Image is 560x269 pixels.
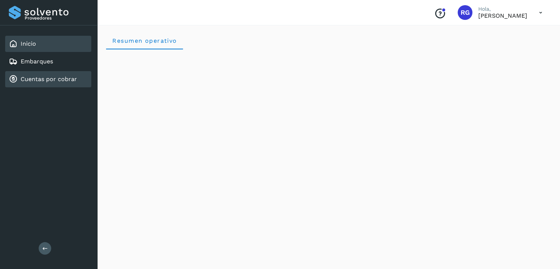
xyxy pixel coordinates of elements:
[21,40,36,47] a: Inicio
[112,37,177,44] span: Resumen operativo
[478,12,527,19] p: ROCIO GALLEGOS SALVATIERRA
[5,36,91,52] div: Inicio
[21,58,53,65] a: Embarques
[21,76,77,83] a: Cuentas por cobrar
[5,71,91,87] div: Cuentas por cobrar
[5,53,91,70] div: Embarques
[25,15,88,21] p: Proveedores
[478,6,527,12] p: Hola,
